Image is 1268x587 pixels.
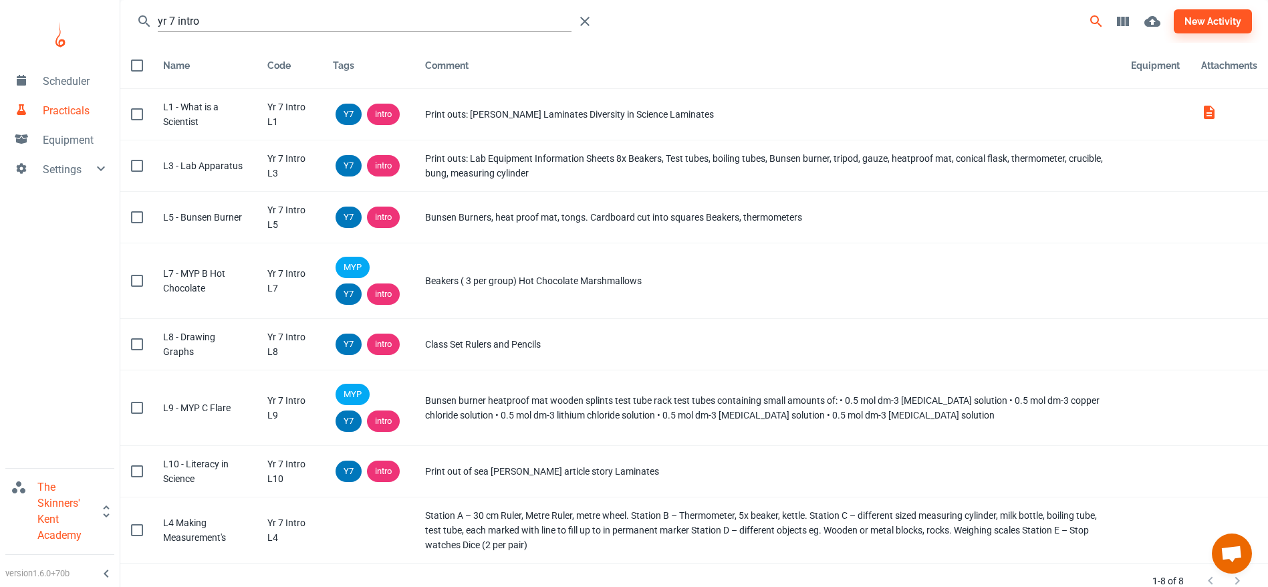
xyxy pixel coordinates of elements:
[425,337,1110,352] div: Class Set Rulers and Pencils
[336,388,370,401] span: MYP
[367,338,400,351] span: intro
[336,287,362,301] span: Y7
[425,107,1110,122] div: Print outs: [PERSON_NAME] Laminates Diversity in Science Laminates
[267,57,291,74] div: Code
[163,400,246,415] div: L9 - MYP C Flare
[1136,5,1168,37] button: Bulk upload
[425,210,1110,225] div: Bunsen Burners, heat proof mat, tongs. Cardboard cut into squares Beakers, thermometers
[367,211,400,224] span: intro
[163,57,190,74] div: Name
[425,151,1110,181] div: Print outs: Lab Equipment Information Sheets 8x Beakers, Test tubes, boiling tubes, Bunsen burner...
[420,53,474,78] button: Sort
[336,261,370,274] span: MYP
[267,100,311,129] div: Yr 7 Intro L1
[425,508,1110,552] div: Station A – 30 cm Ruler, Metre Ruler, metre wheel. Station B – Thermometer, 5x beaker, kettle. St...
[367,465,400,478] span: intro
[1083,8,1110,35] button: Search
[336,211,362,224] span: Y7
[1174,9,1252,33] button: new activity
[163,457,246,486] div: L10 - Literacy in Science
[267,457,311,486] div: Yr 7 Intro L10
[163,266,246,296] div: L7 - MYP B Hot Chocolate
[1201,112,1217,122] a: David_Attenborough_Information_Sheet.pdf
[267,203,311,232] div: Yr 7 Intro L5
[163,210,246,225] div: L5 - Bunsen Burner
[267,151,311,181] div: Yr 7 Intro L3
[367,287,400,301] span: intro
[336,108,362,121] span: Y7
[336,465,362,478] span: Y7
[1131,57,1180,74] div: Equipment
[163,330,246,359] div: L8 - Drawing Graphs
[367,415,400,428] span: intro
[1110,8,1136,35] button: View Columns
[336,159,362,172] span: Y7
[425,393,1110,423] div: Bunsen burner heatproof mat wooden splints test tube rack test tubes containing small amounts of:...
[267,515,311,545] div: Yr 7 Intro L4
[333,57,404,74] div: Tags
[1201,57,1257,74] div: Attachments
[158,11,572,32] input: Search
[336,415,362,428] span: Y7
[1212,534,1252,574] a: Open chat
[267,393,311,423] div: Yr 7 Intro L9
[367,108,400,121] span: intro
[163,515,246,545] div: L4 Making Measurement's
[158,53,195,78] button: Sort
[267,266,311,296] div: Yr 7 Intro L7
[267,330,311,359] div: Yr 7 Intro L8
[336,338,362,351] span: Y7
[163,158,246,173] div: L3 - Lab Apparatus
[262,53,296,78] button: Sort
[425,273,1110,288] div: Beakers ( 3 per group) Hot Chocolate Marshmallows
[425,464,1110,479] div: Print out of sea [PERSON_NAME] article story Laminates
[367,159,400,172] span: intro
[163,100,246,129] div: L1 - What is a Scientist
[425,57,469,74] div: Comment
